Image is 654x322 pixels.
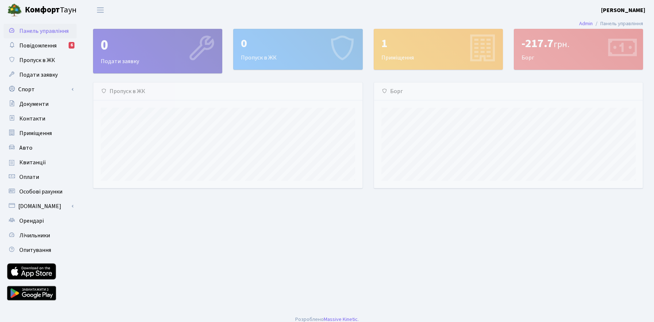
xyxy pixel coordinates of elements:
[69,42,74,49] div: 6
[374,29,503,70] a: 1Приміщення
[522,37,635,50] div: -217.7
[19,188,62,196] span: Особові рахунки
[19,71,58,79] span: Подати заявку
[4,243,77,257] a: Опитування
[579,20,593,27] a: Admin
[4,53,77,68] a: Пропуск в ЖК
[4,184,77,199] a: Особові рахунки
[4,82,77,97] a: Спорт
[381,37,495,50] div: 1
[25,4,60,16] b: Комфорт
[19,144,32,152] span: Авто
[4,228,77,243] a: Лічильники
[7,3,22,18] img: logo.png
[19,42,57,50] span: Повідомлення
[4,126,77,141] a: Приміщення
[19,56,55,64] span: Пропуск в ЖК
[19,231,50,239] span: Лічильники
[93,29,222,73] div: Подати заявку
[19,115,45,123] span: Контакти
[19,27,69,35] span: Панель управління
[4,214,77,228] a: Орендарі
[19,129,52,137] span: Приміщення
[4,38,77,53] a: Повідомлення6
[593,20,643,28] li: Панель управління
[93,83,362,100] div: Пропуск в ЖК
[601,6,645,14] b: [PERSON_NAME]
[4,170,77,184] a: Оплати
[4,199,77,214] a: [DOMAIN_NAME]
[4,24,77,38] a: Панель управління
[93,29,222,73] a: 0Подати заявку
[241,37,355,50] div: 0
[234,29,362,69] div: Пропуск в ЖК
[601,6,645,15] a: [PERSON_NAME]
[4,97,77,111] a: Документи
[91,4,109,16] button: Переключити навігацію
[101,37,215,54] div: 0
[4,111,77,126] a: Контакти
[374,83,643,100] div: Борг
[19,246,51,254] span: Опитування
[514,29,643,69] div: Борг
[19,158,46,166] span: Квитанції
[19,217,44,225] span: Орендарі
[233,29,362,70] a: 0Пропуск в ЖК
[554,38,569,51] span: грн.
[4,155,77,170] a: Квитанції
[4,141,77,155] a: Авто
[374,29,503,69] div: Приміщення
[25,4,77,16] span: Таун
[19,100,49,108] span: Документи
[568,16,654,31] nav: breadcrumb
[4,68,77,82] a: Подати заявку
[19,173,39,181] span: Оплати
